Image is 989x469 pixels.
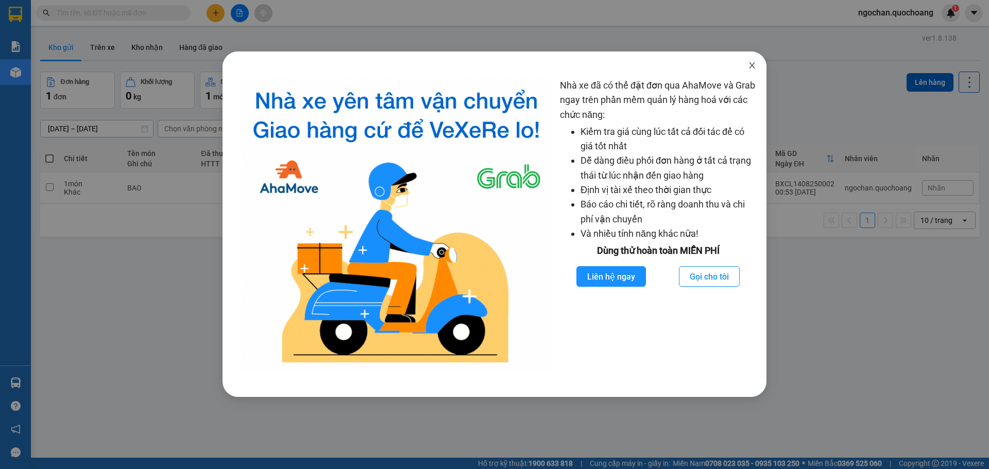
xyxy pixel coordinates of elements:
li: Và nhiều tính năng khác nữa! [581,227,756,241]
div: Nhà xe đã có thể đặt đơn qua AhaMove và Grab ngay trên phần mềm quản lý hàng hoá với các chức năng: [560,78,756,371]
span: Liên hệ ngay [587,270,635,283]
button: Close [738,51,766,80]
li: Báo cáo chi tiết, rõ ràng doanh thu và chi phí vận chuyển [581,197,756,227]
li: Kiểm tra giá cùng lúc tất cả đối tác để có giá tốt nhất [581,125,756,154]
button: Gọi cho tôi [679,266,740,287]
li: Định vị tài xế theo thời gian thực [581,183,756,197]
div: Dùng thử hoàn toàn MIỄN PHÍ [560,244,756,258]
img: logo [241,78,552,371]
span: close [748,61,756,70]
span: Gọi cho tôi [690,270,729,283]
li: Dễ dàng điều phối đơn hàng ở tất cả trạng thái từ lúc nhận đến giao hàng [581,153,756,183]
button: Liên hệ ngay [576,266,646,287]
